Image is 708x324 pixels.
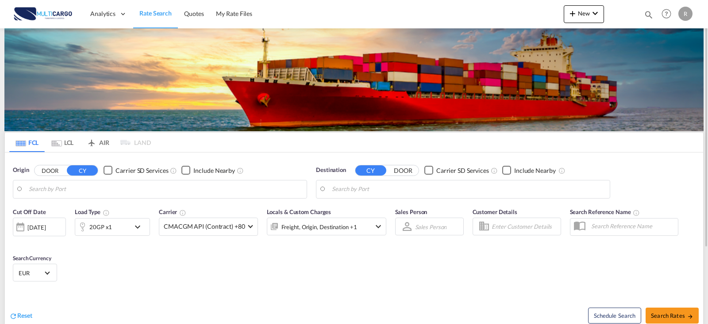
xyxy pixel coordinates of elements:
[473,208,517,215] span: Customer Details
[567,8,578,19] md-icon: icon-plus 400-fg
[436,166,489,175] div: Carrier SD Services
[558,167,566,174] md-icon: Unchecked: Ignores neighbouring ports when fetching rates.Checked : Includes neighbouring ports w...
[9,312,17,320] md-icon: icon-refresh
[316,166,346,175] span: Destination
[267,208,331,215] span: Locals & Custom Charges
[13,166,29,175] span: Origin
[104,166,168,175] md-checkbox: Checkbox No Ink
[646,308,699,324] button: Search Ratesicon-arrow-right
[45,133,80,152] md-tab-item: LCL
[181,166,235,175] md-checkbox: Checkbox No Ink
[678,7,693,21] div: R
[237,167,244,174] md-icon: Unchecked: Ignores neighbouring ports when fetching rates.Checked : Includes neighbouring ports w...
[502,166,556,175] md-checkbox: Checkbox No Ink
[414,220,448,233] md-select: Sales Person
[9,133,151,152] md-pagination-wrapper: Use the left and right arrow keys to navigate between tabs
[590,8,600,19] md-icon: icon-chevron-down
[13,208,46,215] span: Cut Off Date
[75,218,150,236] div: 20GP x1icon-chevron-down
[424,166,489,175] md-checkbox: Checkbox No Ink
[193,166,235,175] div: Include Nearby
[564,5,604,23] button: icon-plus 400-fgNewicon-chevron-down
[17,312,32,319] span: Reset
[687,313,693,320] md-icon: icon-arrow-right
[27,223,46,231] div: [DATE]
[159,208,186,215] span: Carrier
[644,10,654,20] md-icon: icon-magnify
[267,218,386,235] div: Freight Origin Destination Factory Stuffingicon-chevron-down
[355,165,386,176] button: CY
[13,235,19,247] md-datepicker: Select
[567,10,600,17] span: New
[13,4,73,24] img: 82db67801a5411eeacfdbd8acfa81e61.png
[4,28,704,131] img: LCL+%26+FCL+BACKGROUND.png
[570,208,640,215] span: Search Reference Name
[67,165,98,176] button: CY
[18,266,52,279] md-select: Select Currency: € EUREuro
[492,220,558,233] input: Enter Customer Details
[9,311,32,321] div: icon-refreshReset
[80,133,115,152] md-tab-item: AIR
[633,209,640,216] md-icon: Your search will be saved by the below given name
[139,9,172,17] span: Rate Search
[13,255,51,262] span: Search Currency
[184,10,204,17] span: Quotes
[29,183,302,196] input: Search by Port
[332,183,605,196] input: Search by Port
[216,10,252,17] span: My Rate Files
[587,219,678,233] input: Search Reference Name
[644,10,654,23] div: icon-magnify
[588,308,641,324] button: Note: By default Schedule search will only considerorigin ports, destination ports and cut off da...
[9,133,45,152] md-tab-item: FCL
[103,209,110,216] md-icon: icon-information-outline
[35,165,65,176] button: DOOR
[491,167,498,174] md-icon: Unchecked: Search for CY (Container Yard) services for all selected carriers.Checked : Search for...
[132,222,147,232] md-icon: icon-chevron-down
[170,167,177,174] md-icon: Unchecked: Search for CY (Container Yard) services for all selected carriers.Checked : Search for...
[395,208,427,215] span: Sales Person
[19,269,43,277] span: EUR
[373,221,384,232] md-icon: icon-chevron-down
[164,222,245,231] span: CMACGM API (Contract) +80
[514,166,556,175] div: Include Nearby
[90,9,115,18] span: Analytics
[659,6,678,22] div: Help
[281,221,357,233] div: Freight Origin Destination Factory Stuffing
[89,221,112,233] div: 20GP x1
[75,208,110,215] span: Load Type
[659,6,674,21] span: Help
[115,166,168,175] div: Carrier SD Services
[13,218,66,236] div: [DATE]
[179,209,186,216] md-icon: The selected Trucker/Carrierwill be displayed in the rate results If the rates are from another f...
[388,165,419,176] button: DOOR
[651,312,693,319] span: Search Rates
[86,137,97,144] md-icon: icon-airplane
